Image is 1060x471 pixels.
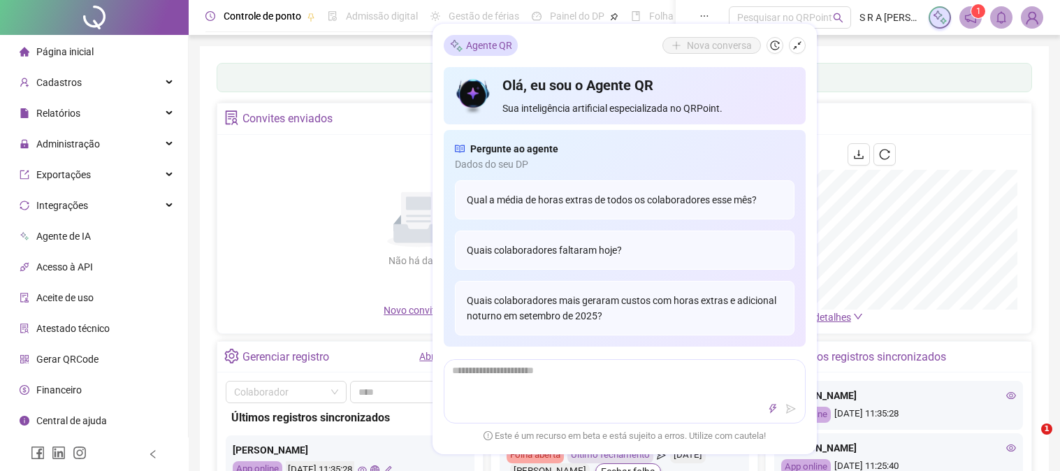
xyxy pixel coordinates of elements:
span: pushpin [610,13,618,21]
span: Página inicial [36,46,94,57]
span: Dados do seu DP [455,157,794,172]
span: dashboard [532,11,542,21]
div: Últimos registros sincronizados [231,409,469,426]
img: sparkle-icon.fc2bf0ac1784a2077858766a79e2daf3.svg [932,10,948,25]
div: Agente QR [444,35,518,56]
span: exclamation-circle [484,430,493,440]
span: Central de ajuda [36,415,107,426]
span: Novo convite [384,305,453,316]
div: Folha aberta [507,447,564,463]
iframe: Intercom live chat [1012,423,1046,457]
span: read [455,141,465,157]
span: search [833,13,843,23]
span: setting [224,349,239,363]
span: export [20,170,29,180]
span: Acesso à API [36,261,93,273]
span: S R A [PERSON_NAME] [859,10,920,25]
span: Aceite de uso [36,292,94,303]
img: sparkle-icon.fc2bf0ac1784a2077858766a79e2daf3.svg [449,38,463,52]
span: bell [995,11,1008,24]
div: Convites enviados [242,107,333,131]
span: qrcode [20,354,29,364]
span: 1 [976,6,981,16]
button: send [783,400,799,417]
div: [PERSON_NAME] [233,442,467,458]
sup: 1 [971,4,985,18]
span: shrink [792,41,802,50]
span: Gestão de férias [449,10,519,22]
span: linkedin [52,446,66,460]
span: notification [964,11,977,24]
span: 1 [1041,423,1052,435]
span: Gerar QRCode [36,354,99,365]
button: Nova conversa [662,37,761,54]
img: 52793 [1022,7,1043,28]
span: Relatórios [36,108,80,119]
span: history [770,41,780,50]
span: eye [1006,443,1016,453]
span: thunderbolt [768,404,778,414]
span: Cadastros [36,77,82,88]
span: file [20,108,29,118]
span: pushpin [307,13,315,21]
span: info-circle [20,416,29,426]
span: sync [20,201,29,210]
span: eye [1006,391,1016,400]
span: down [853,312,863,321]
span: Folha de pagamento [649,10,739,22]
h4: Olá, eu sou o Agente QR [502,75,794,95]
span: file-done [328,11,337,21]
img: icon [455,75,492,116]
span: download [853,149,864,160]
span: instagram [73,446,87,460]
span: audit [20,293,29,303]
span: send [657,447,666,463]
span: Exportações [36,169,91,180]
span: Sua inteligência artificial especializada no QRPoint. [502,101,794,116]
div: [PERSON_NAME] [781,440,1016,456]
span: clock-circle [205,11,215,21]
span: Administração [36,138,100,150]
div: Qual a média de horas extras de todos os colaboradores esse mês? [455,180,794,219]
span: book [631,11,641,21]
div: [PERSON_NAME] [781,388,1016,403]
span: api [20,262,29,272]
div: [DATE] 11:35:28 [781,407,1016,423]
div: Últimos registros sincronizados [791,345,946,369]
span: left [148,449,158,459]
div: Gerenciar registro [242,345,329,369]
span: solution [20,324,29,333]
span: Admissão digital [346,10,418,22]
span: lock [20,139,29,149]
a: Abrir registro [419,351,476,362]
div: Quais colaboradores mais geraram custos com horas extras e adicional noturno em setembro de 2025? [455,281,794,335]
span: user-add [20,78,29,87]
div: Quais colaboradores faltaram hoje? [455,231,794,270]
span: solution [224,110,239,125]
div: Não há dados [354,253,483,268]
span: Agente de IA [36,231,91,242]
div: Último fechamento [567,447,653,463]
span: Painel do DP [550,10,604,22]
a: Ver detalhes down [797,312,863,323]
span: Ver detalhes [797,312,851,323]
span: ellipsis [699,11,709,21]
span: Financeiro [36,384,82,396]
span: sun [430,11,440,21]
span: Atestado técnico [36,323,110,334]
span: facebook [31,446,45,460]
div: [DATE] [670,447,706,463]
span: dollar [20,385,29,395]
span: Pergunte ao agente [470,141,558,157]
span: Controle de ponto [224,10,301,22]
span: Este é um recurso em beta e está sujeito a erros. Utilize com cautela! [484,429,766,443]
span: home [20,47,29,57]
button: thunderbolt [764,400,781,417]
span: Integrações [36,200,88,211]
